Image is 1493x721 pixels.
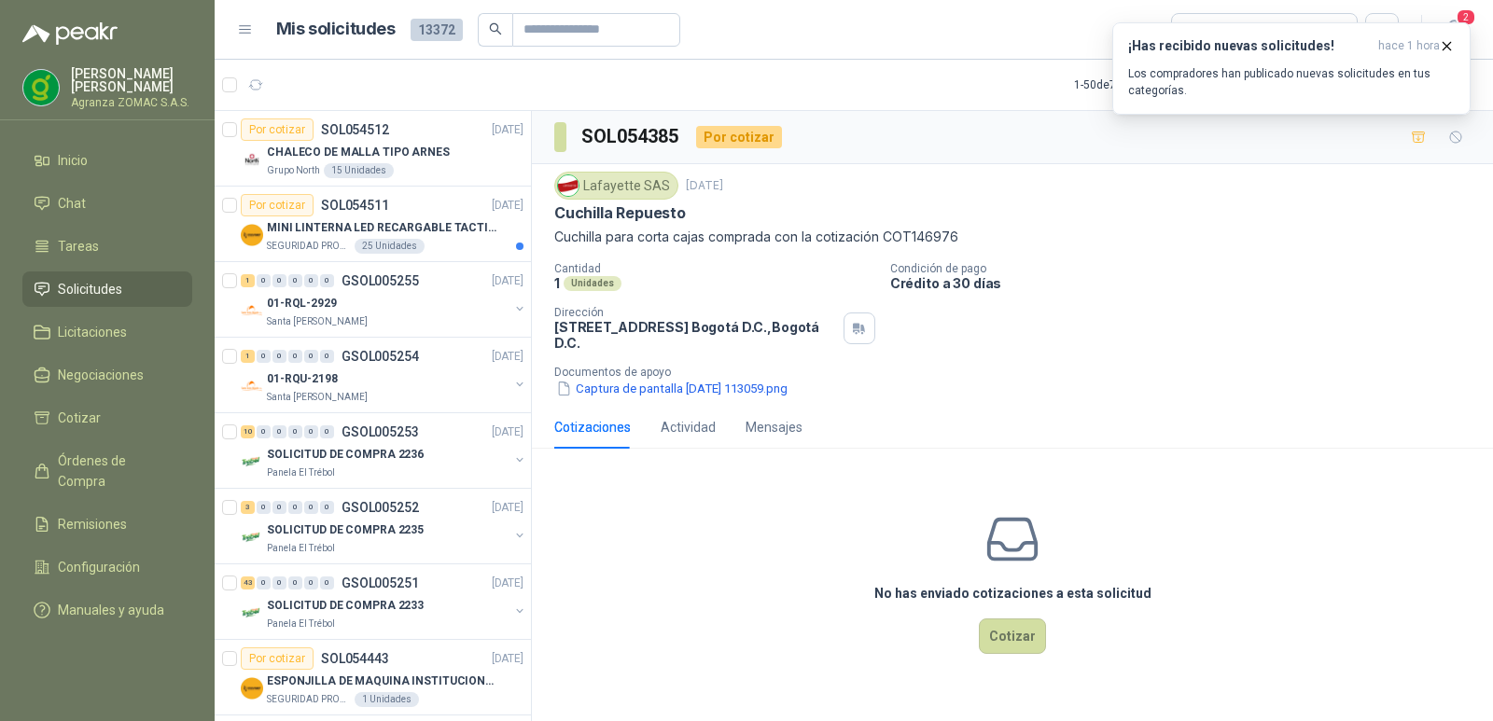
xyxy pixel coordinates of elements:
div: 0 [320,501,334,514]
p: Cantidad [554,262,875,275]
p: ESPONJILLA DE MAQUINA INSTITUCIONAL-NEGRA X 12 UNIDADES [267,672,499,690]
p: 01-RQU-2198 [267,370,338,388]
span: Órdenes de Compra [58,451,174,492]
p: GSOL005254 [342,350,419,363]
span: Negociaciones [58,365,144,385]
span: Licitaciones [58,322,127,342]
button: ¡Has recibido nuevas solicitudes!hace 1 hora Los compradores han publicado nuevas solicitudes en ... [1112,22,1471,115]
p: Agranza ZOMAC S.A.S. [71,97,192,108]
p: Santa [PERSON_NAME] [267,390,368,405]
div: 25 Unidades [355,239,425,254]
span: Manuales y ayuda [58,600,164,620]
p: [PERSON_NAME] [PERSON_NAME] [71,67,192,93]
div: 0 [288,576,302,589]
p: Los compradores han publicado nuevas solicitudes en tus categorías. [1128,65,1455,99]
p: Cuchilla Repuesto [554,203,686,223]
span: Remisiones [58,514,127,534]
a: Remisiones [22,506,192,542]
div: 0 [320,425,334,438]
p: SOLICITUD DE COMPRA 2236 [267,446,424,464]
p: SOL054512 [321,123,389,136]
button: Captura de pantalla [DATE] 113059.png [554,379,789,398]
a: Licitaciones [22,314,192,350]
a: Negociaciones [22,357,192,393]
img: Company Logo [241,224,263,246]
a: Chat [22,186,192,221]
div: 0 [304,274,318,287]
img: Company Logo [558,175,579,196]
h3: ¡Has recibido nuevas solicitudes! [1128,38,1371,54]
div: Por cotizar [696,126,782,148]
div: 0 [257,501,271,514]
p: Crédito a 30 días [890,275,1486,291]
img: Company Logo [23,70,59,105]
button: 2 [1437,13,1471,47]
div: 0 [320,274,334,287]
p: [DATE] [492,499,523,517]
p: Panela El Trébol [267,617,335,631]
h3: No has enviado cotizaciones a esta solicitud [874,583,1151,603]
p: SEGURIDAD PROVISER LTDA [267,692,351,707]
a: 43 0 0 0 0 0 GSOL005251[DATE] Company LogoSOLICITUD DE COMPRA 2233Panela El Trébol [241,572,527,631]
h1: Mis solicitudes [276,16,396,43]
p: [DATE] [492,575,523,592]
img: Company Logo [241,526,263,548]
div: Cotizaciones [554,417,631,437]
div: 10 [241,425,255,438]
p: [DATE] [492,348,523,366]
img: Company Logo [241,299,263,322]
div: 0 [288,425,302,438]
span: Cotizar [58,408,101,428]
p: [DATE] [492,272,523,290]
span: Chat [58,193,86,214]
img: Company Logo [241,677,263,700]
div: Todas [1183,20,1222,40]
p: Dirección [554,306,836,319]
a: Órdenes de Compra [22,443,192,499]
div: Por cotizar [241,194,314,216]
p: [DATE] [492,423,523,441]
p: SEGURIDAD PROVISER LTDA [267,239,351,254]
p: CHALECO DE MALLA TIPO ARNES [267,144,450,161]
p: [DATE] [492,650,523,668]
h3: SOL054385 [581,122,681,151]
div: Por cotizar [241,647,314,670]
div: 0 [257,274,271,287]
a: Por cotizarSOL054512[DATE] Company LogoCHALECO DE MALLA TIPO ARNESGrupo North15 Unidades [215,111,531,187]
p: Condición de pago [890,262,1486,275]
div: 0 [304,501,318,514]
p: [STREET_ADDRESS] Bogotá D.C. , Bogotá D.C. [554,319,836,351]
a: Por cotizarSOL054443[DATE] Company LogoESPONJILLA DE MAQUINA INSTITUCIONAL-NEGRA X 12 UNIDADESSEG... [215,640,531,715]
div: 0 [272,576,286,589]
p: [DATE] [492,121,523,139]
div: 0 [272,501,286,514]
a: 1 0 0 0 0 0 GSOL005254[DATE] Company Logo01-RQU-2198Santa [PERSON_NAME] [241,345,527,405]
p: [DATE] [492,197,523,215]
a: Manuales y ayuda [22,592,192,628]
p: MINI LINTERNA LED RECARGABLE TACTICA [267,219,499,237]
a: Cotizar [22,400,192,436]
div: 3 [241,501,255,514]
a: Tareas [22,229,192,264]
a: 1 0 0 0 0 0 GSOL005255[DATE] Company Logo01-RQL-2929Santa [PERSON_NAME] [241,270,527,329]
a: Solicitudes [22,271,192,307]
div: 43 [241,576,255,589]
p: Grupo North [267,163,320,178]
span: Solicitudes [58,279,122,299]
span: Configuración [58,557,140,577]
p: SOLICITUD DE COMPRA 2233 [267,597,424,615]
a: 10 0 0 0 0 0 GSOL005253[DATE] Company LogoSOLICITUD DE COMPRA 2236Panela El Trébol [241,421,527,480]
p: SOL054443 [321,652,389,665]
div: 1 - 50 de 7939 [1074,70,1195,100]
p: 01-RQL-2929 [267,295,337,312]
div: 0 [272,274,286,287]
span: search [489,22,502,35]
p: SOL054511 [321,199,389,212]
img: Company Logo [241,602,263,624]
div: 1 [241,274,255,287]
span: hace 1 hora [1378,38,1440,54]
div: 0 [288,350,302,363]
div: 0 [304,350,318,363]
div: 0 [304,425,318,438]
button: Cotizar [979,618,1046,654]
